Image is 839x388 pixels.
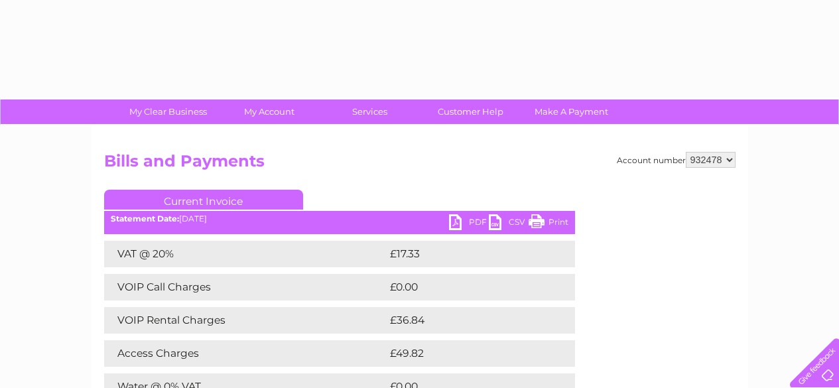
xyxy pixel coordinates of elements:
td: £0.00 [387,274,545,300]
a: Customer Help [416,99,525,124]
td: £17.33 [387,241,546,267]
td: VOIP Call Charges [104,274,387,300]
a: My Account [214,99,324,124]
a: Services [315,99,424,124]
div: Account number [617,152,736,168]
a: Current Invoice [104,190,303,210]
a: My Clear Business [113,99,223,124]
a: Print [529,214,568,233]
a: Make A Payment [517,99,626,124]
td: £36.84 [387,307,549,334]
a: CSV [489,214,529,233]
td: VAT @ 20% [104,241,387,267]
div: [DATE] [104,214,575,224]
h2: Bills and Payments [104,152,736,177]
td: VOIP Rental Charges [104,307,387,334]
b: Statement Date: [111,214,179,224]
td: Access Charges [104,340,387,367]
a: PDF [449,214,489,233]
td: £49.82 [387,340,549,367]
